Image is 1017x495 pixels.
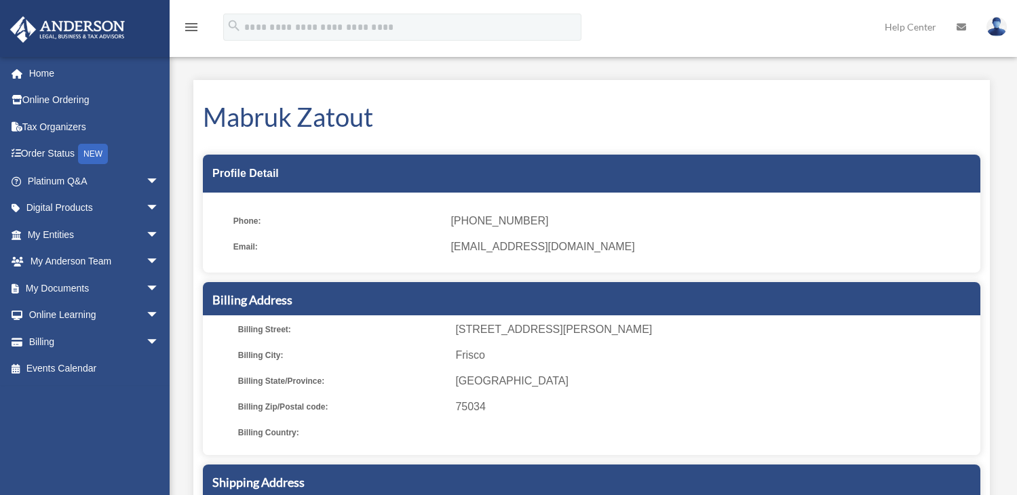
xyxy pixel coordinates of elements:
a: My Anderson Teamarrow_drop_down [9,248,180,275]
a: Home [9,60,180,87]
a: Billingarrow_drop_down [9,328,180,355]
span: arrow_drop_down [146,328,173,356]
span: [EMAIL_ADDRESS][DOMAIN_NAME] [450,237,971,256]
img: User Pic [986,17,1007,37]
span: Billing Zip/Postal code: [238,397,446,416]
span: [PHONE_NUMBER] [450,212,971,231]
a: My Entitiesarrow_drop_down [9,221,180,248]
h1: Mabruk Zatout [203,99,980,135]
h5: Shipping Address [212,474,971,491]
span: Frisco [455,346,976,365]
span: arrow_drop_down [146,195,173,222]
img: Anderson Advisors Platinum Portal [6,16,129,43]
span: [STREET_ADDRESS][PERSON_NAME] [455,320,976,339]
a: Order StatusNEW [9,140,180,168]
a: Digital Productsarrow_drop_down [9,195,180,222]
a: Events Calendar [9,355,180,382]
h5: Billing Address [212,292,971,309]
a: Online Learningarrow_drop_down [9,302,180,329]
a: menu [183,24,199,35]
a: Online Ordering [9,87,180,114]
span: 75034 [455,397,976,416]
div: NEW [78,144,108,164]
i: search [227,18,242,33]
span: Billing Street: [238,320,446,339]
span: arrow_drop_down [146,275,173,302]
a: My Documentsarrow_drop_down [9,275,180,302]
span: [GEOGRAPHIC_DATA] [455,372,976,391]
a: Platinum Q&Aarrow_drop_down [9,167,180,195]
span: Billing State/Province: [238,372,446,391]
span: arrow_drop_down [146,302,173,330]
div: Profile Detail [203,155,980,193]
span: arrow_drop_down [146,248,173,276]
span: Email: [233,237,442,256]
a: Tax Organizers [9,113,180,140]
i: menu [183,19,199,35]
span: Phone: [233,212,442,231]
span: Billing City: [238,346,446,365]
span: arrow_drop_down [146,167,173,195]
span: Billing Country: [238,423,446,442]
span: arrow_drop_down [146,221,173,249]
